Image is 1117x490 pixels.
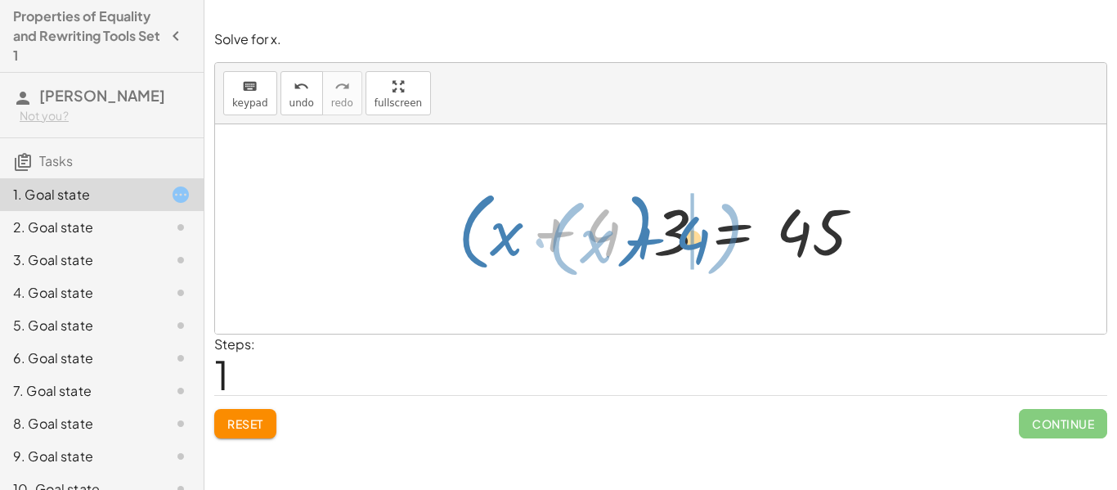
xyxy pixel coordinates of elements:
[171,250,191,270] i: Task not started.
[280,71,323,115] button: undoundo
[171,447,191,466] i: Task not started.
[13,381,145,401] div: 7. Goal state
[171,218,191,237] i: Task not started.
[214,409,276,438] button: Reset
[13,283,145,303] div: 4. Goal state
[171,348,191,368] i: Task not started.
[214,349,229,399] span: 1
[289,97,314,109] span: undo
[171,283,191,303] i: Task not started.
[171,381,191,401] i: Task not started.
[331,97,353,109] span: redo
[375,97,422,109] span: fullscreen
[227,416,263,431] span: Reset
[171,185,191,205] i: Task started.
[20,108,191,124] div: Not you?
[334,77,350,97] i: redo
[13,218,145,237] div: 2. Goal state
[366,71,431,115] button: fullscreen
[171,414,191,434] i: Task not started.
[39,86,165,105] span: [PERSON_NAME]
[13,185,145,205] div: 1. Goal state
[13,7,161,65] h4: Properties of Equality and Rewriting Tools Set 1
[223,71,277,115] button: keyboardkeypad
[13,316,145,335] div: 5. Goal state
[214,335,255,353] label: Steps:
[242,77,258,97] i: keyboard
[13,348,145,368] div: 6. Goal state
[214,30,1107,49] p: Solve for x.
[294,77,309,97] i: undo
[322,71,362,115] button: redoredo
[13,414,145,434] div: 8. Goal state
[13,447,145,466] div: 9. Goal state
[39,152,73,169] span: Tasks
[171,316,191,335] i: Task not started.
[13,250,145,270] div: 3. Goal state
[232,97,268,109] span: keypad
